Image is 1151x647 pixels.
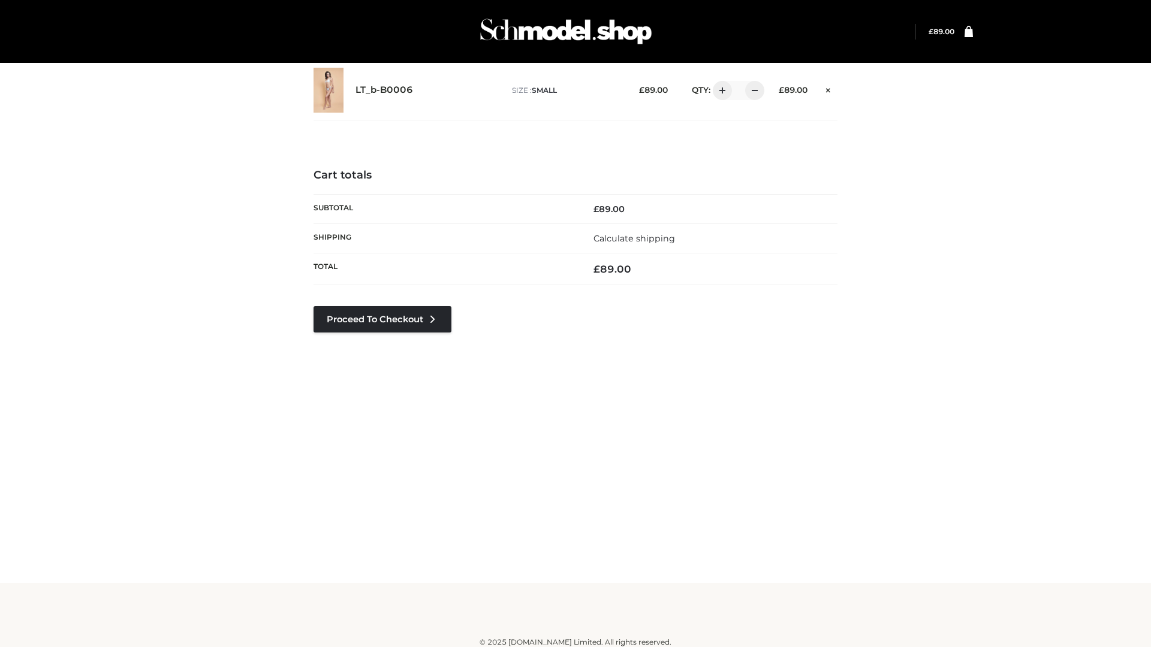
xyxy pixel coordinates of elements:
bdi: 89.00 [639,85,668,95]
a: Remove this item [819,81,837,96]
a: LT_b-B0006 [355,84,413,96]
p: size : [512,85,620,96]
bdi: 89.00 [779,85,807,95]
th: Shipping [314,223,575,253]
a: £89.00 [929,27,954,36]
span: £ [639,85,644,95]
a: Calculate shipping [593,233,675,244]
img: Schmodel Admin 964 [476,8,656,55]
bdi: 89.00 [929,27,954,36]
span: £ [593,263,600,275]
img: LT_b-B0006 - SMALL [314,68,344,113]
th: Total [314,253,575,285]
th: Subtotal [314,194,575,223]
a: Proceed to Checkout [314,306,451,332]
div: QTY: [680,81,760,100]
span: £ [929,27,933,36]
bdi: 89.00 [593,204,625,214]
span: SMALL [532,86,557,95]
span: £ [779,85,784,95]
span: £ [593,204,599,214]
h4: Cart totals [314,169,837,182]
bdi: 89.00 [593,263,631,275]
